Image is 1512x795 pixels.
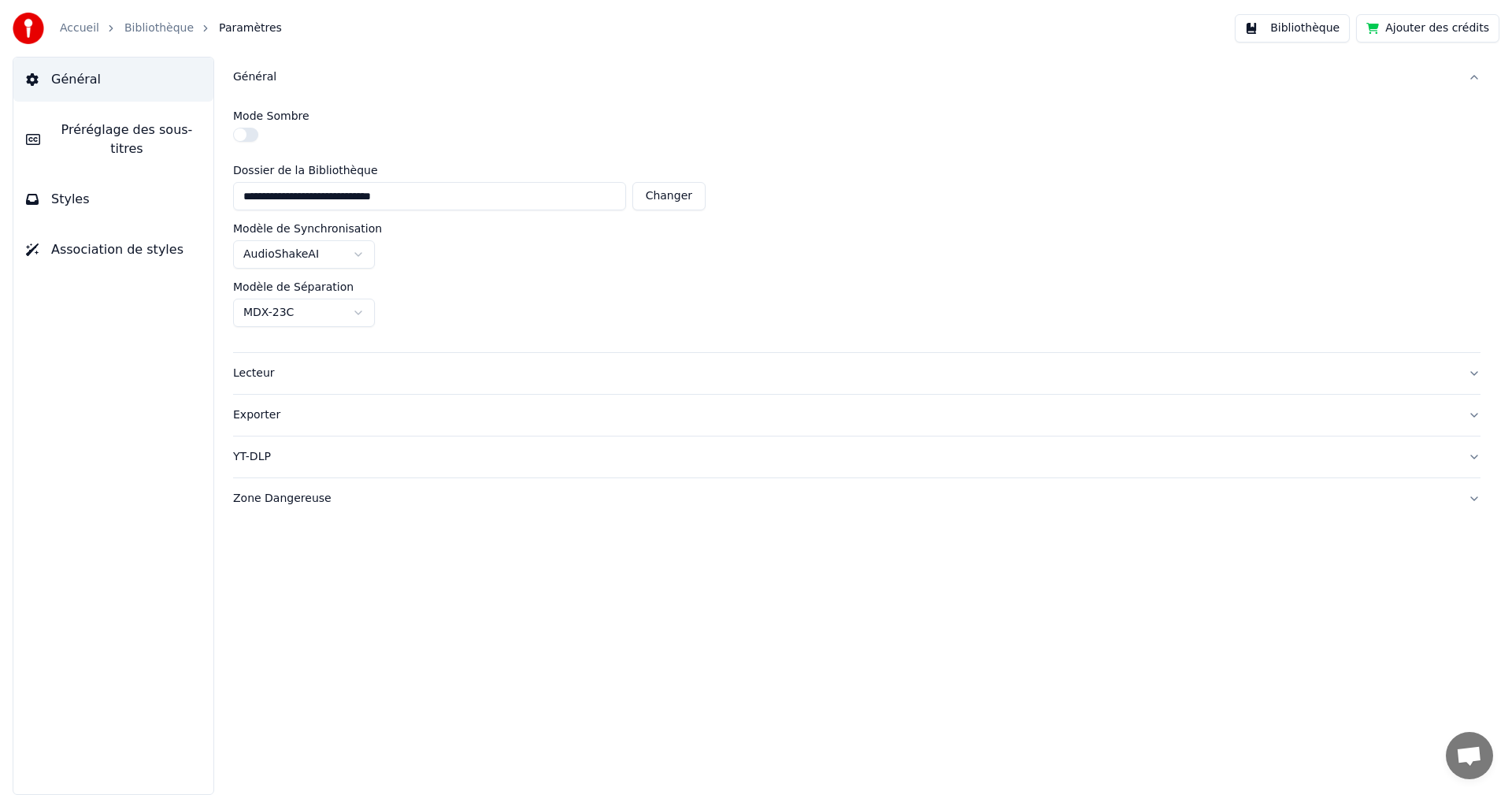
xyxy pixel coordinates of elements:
[233,223,382,234] label: Modèle de Synchronisation
[632,182,706,210] button: Changer
[1356,14,1499,43] button: Ajouter des crédits
[233,395,1480,436] button: Exporter
[233,353,1480,394] button: Lecteur
[51,190,90,209] span: Styles
[1235,14,1350,43] button: Bibliothèque
[233,165,706,176] label: Dossier de la Bibliothèque
[233,98,1480,352] div: Général
[60,20,99,36] a: Accueil
[233,366,1455,381] div: Lecteur
[219,20,282,36] span: Paramètres
[233,110,309,121] label: Mode Sombre
[233,69,1455,85] div: Général
[124,20,194,36] a: Bibliothèque
[233,407,1455,423] div: Exporter
[1446,732,1493,779] a: Ouvrir le chat
[13,228,213,272] button: Association de styles
[233,437,1480,477] button: YT-DLP
[233,449,1455,465] div: YT-DLP
[51,240,183,259] span: Association de styles
[60,20,282,36] nav: breadcrumb
[13,177,213,221] button: Styles
[233,478,1480,519] button: Zone Dangereuse
[233,491,1455,507] div: Zone Dangereuse
[13,58,213,102] button: Général
[233,281,354,292] label: Modèle de Séparation
[13,13,44,44] img: youka
[233,57,1480,98] button: Général
[53,121,201,158] span: Préréglage des sous-titres
[13,108,213,171] button: Préréglage des sous-titres
[51,70,101,89] span: Général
